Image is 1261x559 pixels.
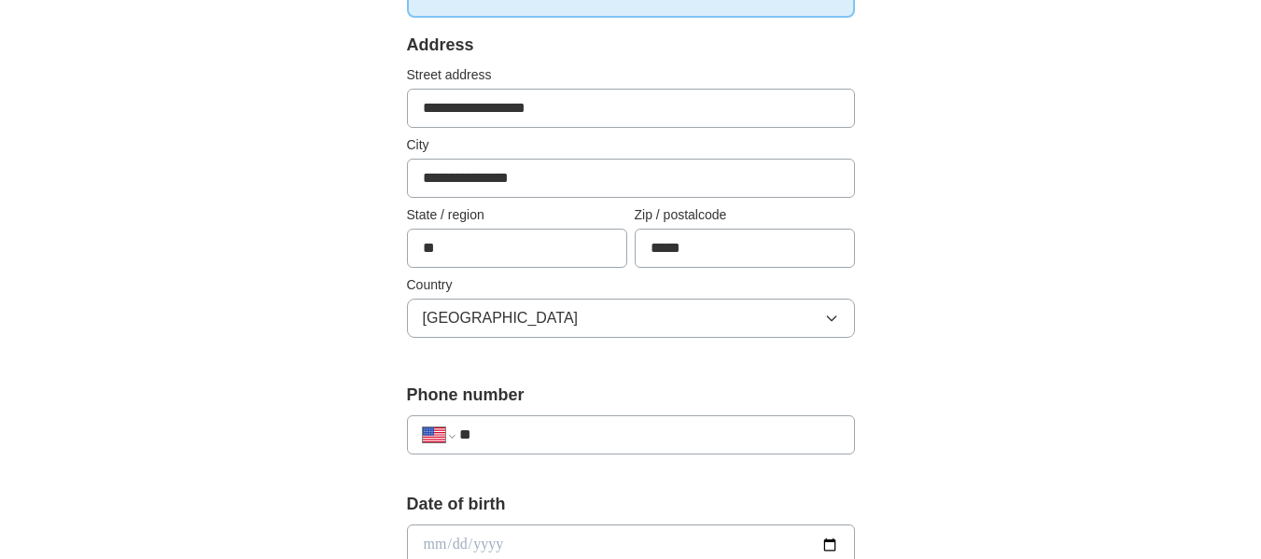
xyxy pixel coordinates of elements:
label: Date of birth [407,492,855,517]
label: Street address [407,65,855,85]
button: [GEOGRAPHIC_DATA] [407,299,855,338]
label: Zip / postalcode [635,205,855,225]
label: State / region [407,205,627,225]
span: [GEOGRAPHIC_DATA] [423,307,579,329]
label: Phone number [407,383,855,408]
label: Country [407,275,855,295]
div: Address [407,33,855,58]
label: City [407,135,855,155]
